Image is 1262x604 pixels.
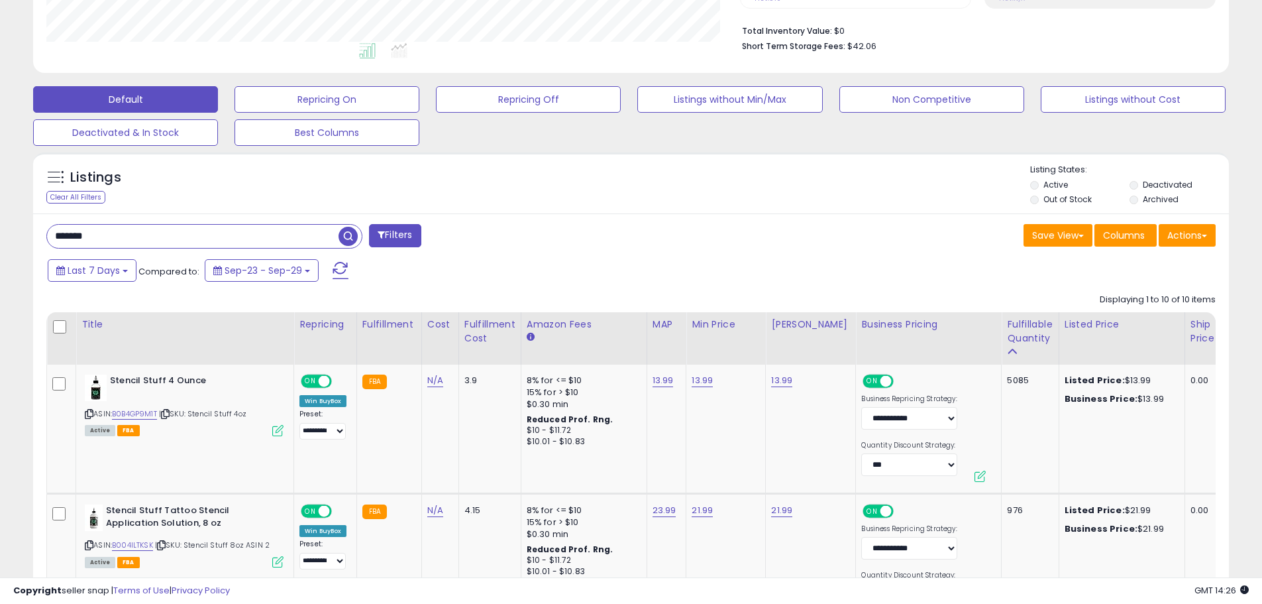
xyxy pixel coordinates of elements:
[299,525,346,537] div: Win BuyBox
[225,264,302,277] span: Sep-23 - Sep-29
[1065,504,1125,516] b: Listed Price:
[85,505,103,531] img: 31YI5YmKSuL._SL40_.jpg
[13,584,62,597] strong: Copyright
[330,506,351,517] span: OFF
[1043,179,1068,190] label: Active
[159,408,246,419] span: | SKU: Stencil Stuff 4oz
[1030,164,1229,176] p: Listing States:
[85,375,107,401] img: 41XmoeMYcXL._SL40_.jpg
[1065,374,1125,387] b: Listed Price:
[527,505,637,516] div: 8% for <= $10
[299,318,351,332] div: Repricing
[653,374,674,387] a: 13.99
[330,376,351,387] span: OFF
[527,555,637,566] div: $10 - $11.72
[172,584,230,597] a: Privacy Policy
[1007,318,1053,345] div: Fulfillable Quantity
[85,557,115,568] span: All listings currently available for purchase on Amazon
[1094,224,1157,247] button: Columns
[362,505,387,519] small: FBA
[464,505,511,516] div: 4.15
[110,375,271,391] b: Stencil Stuff 4 Ounce
[1194,584,1249,597] span: 2025-10-7 14:26 GMT
[85,505,284,566] div: ASIN:
[362,375,387,389] small: FBA
[1043,194,1092,205] label: Out of Stock
[527,436,637,448] div: $10.01 - $10.83
[112,540,153,551] a: B004ILTKSK
[299,540,346,570] div: Preset:
[1007,375,1048,387] div: 5085
[527,544,613,555] b: Reduced Prof. Rng.
[13,585,230,597] div: seller snap | |
[427,374,443,387] a: N/A
[839,86,1024,113] button: Non Competitive
[527,516,637,528] div: 15% for > $10
[48,259,136,282] button: Last 7 Days
[1065,522,1137,535] b: Business Price:
[113,584,170,597] a: Terms of Use
[464,375,511,387] div: 3.9
[112,408,157,420] a: B0B4GP9M1T
[742,22,1206,38] li: $0
[1065,318,1179,332] div: Listed Price
[299,410,346,440] div: Preset:
[1190,318,1217,345] div: Ship Price
[33,86,218,113] button: Default
[861,524,957,534] label: Business Repricing Strategy:
[106,505,267,532] b: Stencil Stuff Tattoo Stencil Application Solution, 8 oz
[692,318,760,332] div: Min Price
[70,168,121,187] h5: Listings
[68,264,120,277] span: Last 7 Days
[1143,179,1192,190] label: Deactivated
[46,191,105,204] div: Clear All Filters
[205,259,319,282] button: Sep-23 - Sep-29
[771,504,792,517] a: 21.99
[653,318,681,332] div: MAP
[527,414,613,425] b: Reduced Prof. Rng.
[1065,375,1175,387] div: $13.99
[653,504,676,517] a: 23.99
[427,504,443,517] a: N/A
[742,25,832,36] b: Total Inventory Value:
[861,441,957,450] label: Quantity Discount Strategy:
[692,504,713,517] a: 21.99
[892,376,913,387] span: OFF
[1100,294,1216,306] div: Displaying 1 to 10 of 10 items
[637,86,822,113] button: Listings without Min/Max
[1143,194,1179,205] label: Archived
[527,332,535,343] small: Amazon Fees.
[1024,224,1092,247] button: Save View
[527,318,641,332] div: Amazon Fees
[1190,505,1212,516] div: 0.00
[527,387,637,398] div: 15% for > $10
[362,318,416,332] div: Fulfillment
[235,119,419,146] button: Best Columns
[85,375,284,435] div: ASIN:
[235,86,419,113] button: Repricing On
[299,395,346,407] div: Win BuyBox
[527,398,637,410] div: $0.30 min
[117,557,140,568] span: FBA
[85,425,115,436] span: All listings currently available for purchase on Amazon
[1065,393,1175,405] div: $13.99
[81,318,288,332] div: Title
[742,40,845,52] b: Short Term Storage Fees:
[1159,224,1216,247] button: Actions
[892,506,913,517] span: OFF
[138,265,199,278] span: Compared to:
[771,374,792,387] a: 13.99
[302,376,319,387] span: ON
[1065,393,1137,405] b: Business Price:
[1190,375,1212,387] div: 0.00
[861,394,957,404] label: Business Repricing Strategy:
[33,119,218,146] button: Deactivated & In Stock
[155,540,270,550] span: | SKU: Stencil Stuff 8oz ASIN 2
[865,376,881,387] span: ON
[771,318,850,332] div: [PERSON_NAME]
[1041,86,1226,113] button: Listings without Cost
[117,425,140,436] span: FBA
[369,224,421,247] button: Filters
[1103,229,1145,242] span: Columns
[427,318,453,332] div: Cost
